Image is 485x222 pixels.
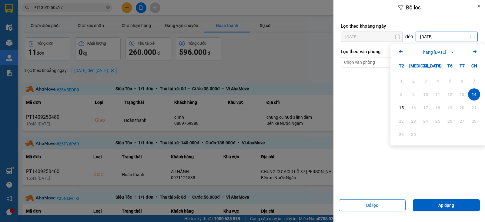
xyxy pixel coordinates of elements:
[470,91,478,98] div: 14
[395,102,407,114] div: Choose Thứ Hai, tháng 09 15 2025. It's available.
[432,102,444,114] div: Not available. Thứ Năm, tháng 09 18 2025.
[456,75,468,87] div: Not available. Thứ Bảy, tháng 09 6 2025.
[456,115,468,127] div: Not available. Thứ Bảy, tháng 09 27 2025.
[397,131,406,138] div: 29
[416,32,477,42] input: Select a date.
[446,77,454,85] div: 5
[456,88,468,101] div: Not available. Thứ Bảy, tháng 09 13 2025.
[397,48,404,55] svg: Arrow Left
[432,115,444,127] div: Not available. Thứ Năm, tháng 09 25 2025.
[409,91,418,98] div: 9
[444,75,456,87] div: Not available. Thứ Sáu, tháng 09 5 2025.
[458,91,466,98] div: 13
[432,75,444,87] div: Not available. Thứ Năm, tháng 09 4 2025.
[468,60,480,72] div: CN
[397,118,406,125] div: 22
[419,49,457,56] button: Tháng [DATE]
[432,60,444,72] div: T5
[409,77,418,85] div: 2
[407,115,420,127] div: Not available. Thứ Ba, tháng 09 23 2025.
[395,115,407,127] div: Not available. Thứ Hai, tháng 09 22 2025.
[420,60,432,72] div: T4
[468,88,480,101] div: Selected. Chủ Nhật, tháng 09 14 2025. It's available.
[395,128,407,141] div: Not available. Thứ Hai, tháng 09 29 2025.
[397,91,406,98] div: 8
[456,102,468,114] div: Not available. Thứ Bảy, tháng 09 20 2025.
[341,49,478,55] label: Lọc theo văn phòng
[458,104,466,111] div: 20
[444,115,456,127] div: Not available. Thứ Sáu, tháng 09 26 2025.
[421,77,430,85] div: 3
[407,128,420,141] div: Not available. Thứ Ba, tháng 09 30 2025.
[470,118,478,125] div: 28
[397,77,406,85] div: 1
[395,88,407,101] div: Not available. Thứ Hai, tháng 09 8 2025.
[471,48,478,56] button: Next month.
[421,104,430,111] div: 17
[446,118,454,125] div: 26
[420,115,432,127] div: Not available. Thứ Tư, tháng 09 24 2025.
[420,88,432,101] div: Not available. Thứ Tư, tháng 09 10 2025.
[432,88,444,101] div: Not available. Thứ Năm, tháng 09 11 2025.
[456,60,468,72] div: T7
[470,77,478,85] div: 7
[407,88,420,101] div: Not available. Thứ Ba, tháng 09 9 2025.
[420,75,432,87] div: Not available. Thứ Tư, tháng 09 3 2025.
[407,75,420,87] div: Not available. Thứ Ba, tháng 09 2 2025.
[341,32,403,42] input: Select a date.
[395,75,407,87] div: Not available. Thứ Hai, tháng 09 1 2025.
[407,102,420,114] div: Not available. Thứ Ba, tháng 09 16 2025.
[433,91,442,98] div: 11
[406,4,421,11] span: Bộ lọc
[444,60,456,72] div: T6
[468,102,480,114] div: Not available. Chủ Nhật, tháng 09 21 2025.
[444,88,456,101] div: Not available. Thứ Sáu, tháng 09 12 2025.
[397,48,404,56] button: Previous month.
[421,118,430,125] div: 24
[395,60,407,72] div: T2
[458,77,466,85] div: 6
[468,115,480,127] div: Not available. Chủ Nhật, tháng 09 28 2025.
[433,104,442,111] div: 18
[409,104,418,111] div: 16
[433,118,442,125] div: 25
[413,199,480,211] button: Áp dụng
[409,118,418,125] div: 23
[420,102,432,114] div: Not available. Thứ Tư, tháng 09 17 2025.
[433,77,442,85] div: 4
[341,23,478,29] label: Lọc theo khoảng ngày
[458,118,466,125] div: 27
[403,34,416,40] div: đến
[446,91,454,98] div: 12
[339,199,406,211] button: Bỏ lọc
[470,104,478,111] div: 21
[468,75,480,87] div: Not available. Chủ Nhật, tháng 09 7 2025.
[421,91,430,98] div: 10
[409,131,418,138] div: 30
[446,104,454,111] div: 19
[344,59,375,65] div: Chọn văn phòng
[390,44,485,145] div: Calendar.
[444,102,456,114] div: Not available. Thứ Sáu, tháng 09 19 2025.
[407,60,420,72] div: [MEDICAL_DATA]
[397,104,406,111] div: 15
[471,48,478,55] svg: Arrow Right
